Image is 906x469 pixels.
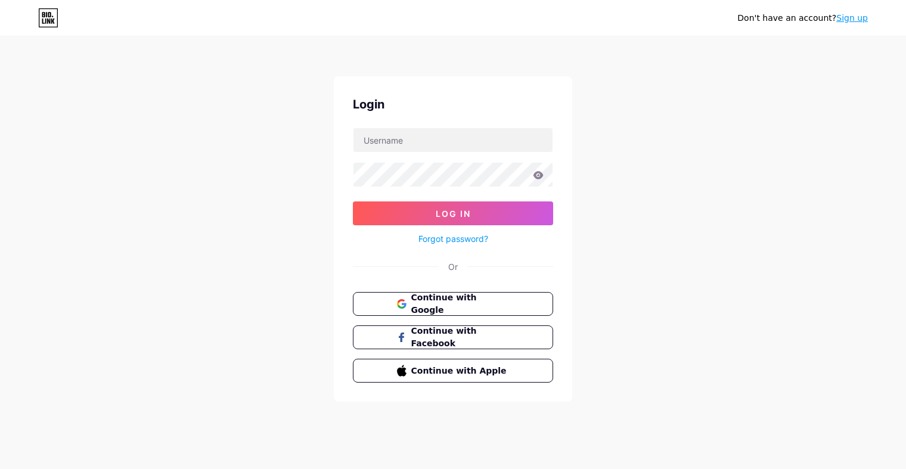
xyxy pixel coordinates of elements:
[436,209,471,219] span: Log In
[353,292,553,316] button: Continue with Google
[353,201,553,225] button: Log In
[353,95,553,113] div: Login
[836,13,868,23] a: Sign up
[353,359,553,383] button: Continue with Apple
[418,232,488,245] a: Forgot password?
[448,260,458,273] div: Or
[353,128,553,152] input: Username
[411,291,510,316] span: Continue with Google
[353,325,553,349] button: Continue with Facebook
[737,12,868,24] div: Don't have an account?
[411,325,510,350] span: Continue with Facebook
[411,365,510,377] span: Continue with Apple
